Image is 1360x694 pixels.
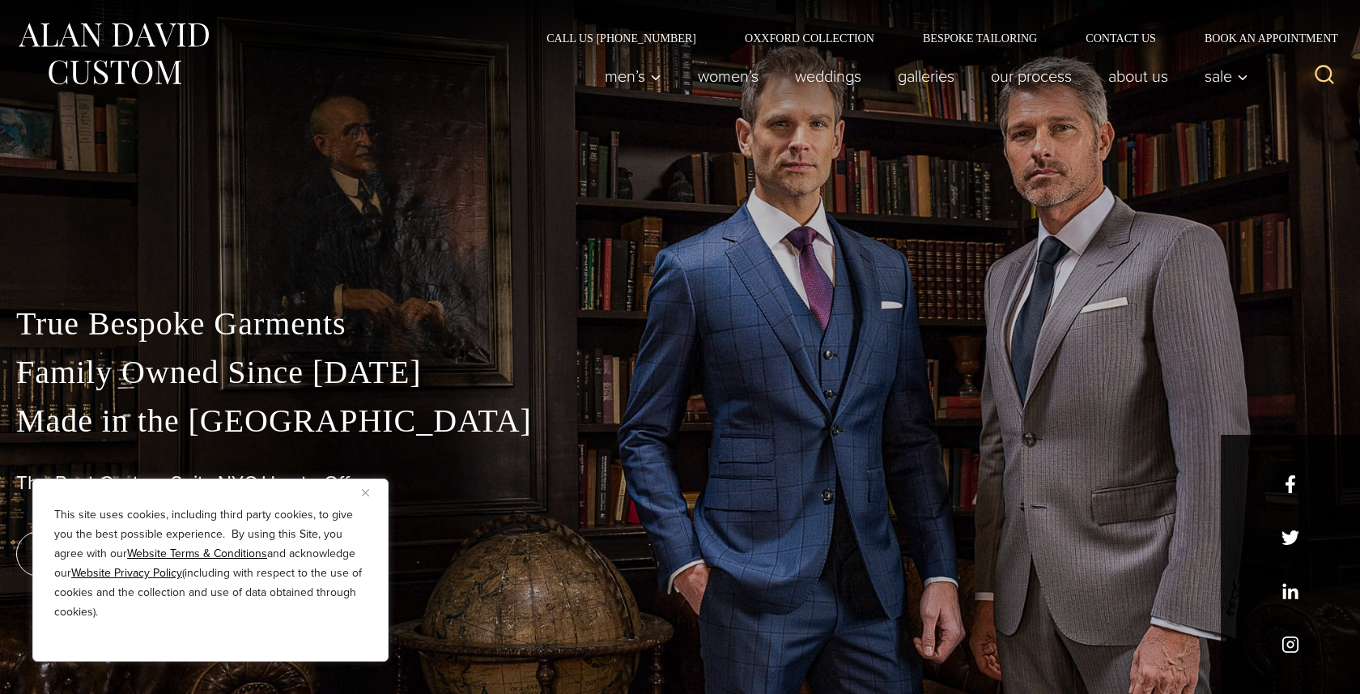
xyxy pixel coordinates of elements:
[127,545,267,562] a: Website Terms & Conditions
[16,531,243,577] a: book an appointment
[16,300,1344,445] p: True Bespoke Garments Family Owned Since [DATE] Made in the [GEOGRAPHIC_DATA]
[1180,32,1344,44] a: Book an Appointment
[362,483,381,502] button: Close
[680,60,777,92] a: Women’s
[16,471,1344,495] h1: The Best Custom Suits NYC Has to Offer
[777,60,880,92] a: weddings
[522,32,1344,44] nav: Secondary Navigation
[522,32,720,44] a: Call Us [PHONE_NUMBER]
[720,32,899,44] a: Oxxford Collection
[54,505,367,622] p: This site uses cookies, including third party cookies, to give you the best possible experience. ...
[16,18,210,90] img: Alan David Custom
[899,32,1061,44] a: Bespoke Tailoring
[71,564,182,581] a: Website Privacy Policy
[1061,32,1180,44] a: Contact Us
[362,489,369,496] img: Close
[973,60,1090,92] a: Our Process
[587,60,1257,92] nav: Primary Navigation
[1205,68,1248,84] span: Sale
[1090,60,1187,92] a: About Us
[880,60,973,92] a: Galleries
[1305,57,1344,96] button: View Search Form
[605,68,661,84] span: Men’s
